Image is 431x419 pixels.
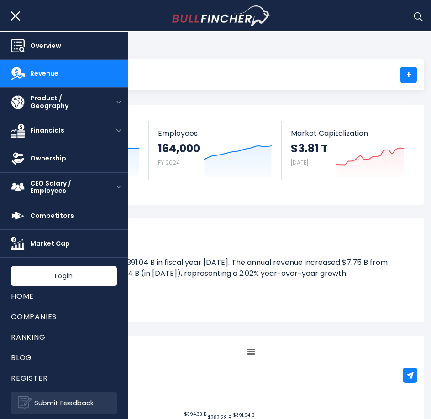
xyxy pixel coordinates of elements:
button: open menu [110,173,128,202]
a: Login [11,266,117,286]
span: Revenue [30,70,117,78]
strong: 164,000 [158,141,200,155]
li: Apple's annual revenue was $391.04 B in fiscal year [DATE]. The annual revenue increased $7.75 B ... [21,257,410,279]
a: + [400,67,417,83]
span: Ownership [30,155,117,162]
a: Employees 164,000 FY 2024 [149,121,281,180]
button: open menu [110,117,128,145]
strong: $3.81 T [291,141,328,155]
img: Bullfincher logo [172,5,271,26]
text: $391.04 B [233,412,254,419]
span: Submit Feedback [34,399,110,407]
span: Continue reading... [21,296,410,307]
span: Market Capitalization [291,129,405,138]
img: Ownership [11,152,25,166]
a: Register [11,368,117,388]
small: FY 2024 [158,159,180,166]
a: Go to homepage [172,5,270,26]
span: Overview [30,42,117,50]
small: [DATE] [291,159,308,166]
a: Market Capitalization $3.81 T [DATE] [282,121,414,180]
span: Employees [158,129,272,138]
a: Blog [11,347,117,368]
h1: Apple's Revenue [21,233,410,247]
a: Companies [11,306,117,327]
a: Ranking [11,327,117,347]
button: open menu [110,88,128,117]
span: CEO Salary / Employees [30,180,99,195]
span: Product / Geography [30,94,99,110]
span: Competitors [30,212,117,220]
a: Submit Feedback [11,392,117,414]
li: Apple's quarterly revenue was $94.04 B in the quarter ending [DATE]. The quarterly revenue increa... [21,290,410,312]
a: Home [11,286,117,306]
span: Market Cap [30,240,117,248]
text: $394.33 B [184,411,206,418]
span: Financials [30,127,99,134]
